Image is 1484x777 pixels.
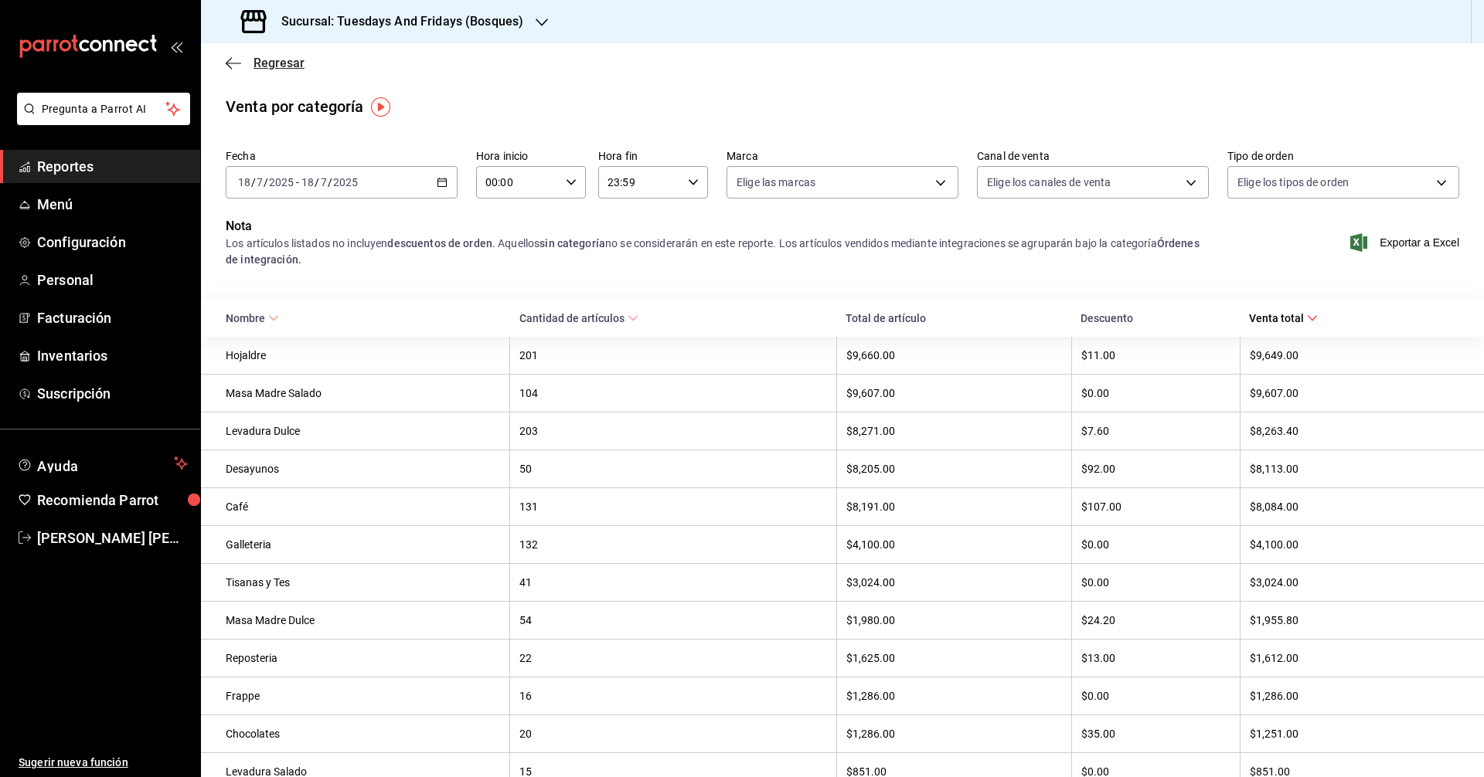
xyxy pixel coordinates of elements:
input: -- [320,176,328,188]
div: 104 [519,387,826,399]
div: 16 [519,690,826,702]
div: $1,980.00 [846,614,1062,626]
h3: Sucursal: Tuesdays And Fridays (Bosques) [269,12,523,31]
div: $1,251.00 [1250,728,1459,740]
div: Chocolates [226,728,500,740]
div: $3,024.00 [846,576,1062,589]
div: $1,286.00 [846,728,1062,740]
div: Hojaldre [226,349,500,361]
div: $4,100.00 [1250,538,1459,551]
div: $0.00 [1081,538,1230,551]
div: $24.20 [1081,614,1230,626]
div: 20 [519,728,826,740]
div: Masa Madre Salado [226,387,500,399]
label: Tipo de orden [1227,151,1459,161]
div: Frappe [226,690,500,702]
span: / [315,176,319,188]
span: Elige los tipos de orden [1237,175,1349,190]
span: Personal [37,270,188,290]
input: -- [256,176,264,188]
div: $0.00 [1081,387,1230,399]
div: Tisanas y Tes [226,576,500,589]
div: Venta por categoría [226,95,364,118]
input: -- [237,176,251,188]
span: Ayuda [37,454,168,473]
span: Elige las marcas [737,175,815,190]
label: Fecha [226,151,458,161]
div: $7.60 [1081,425,1230,437]
span: Menú [37,194,188,215]
strong: sin categoría [539,237,605,249]
button: Regresar [226,56,305,70]
span: Suscripción [37,383,188,404]
div: 201 [519,349,826,361]
span: / [251,176,256,188]
div: $1,286.00 [1250,690,1459,702]
div: $1,955.80 [1250,614,1459,626]
th: Descuento [1071,299,1240,337]
div: Los artículos listados no incluyen . Aquellos no se considerarán en este reporte. Los artículos v... [226,236,1209,268]
span: Nombre [226,312,279,324]
div: Levadura Dulce [226,425,500,437]
span: / [328,176,332,188]
div: $9,607.00 [846,387,1062,399]
input: ---- [268,176,294,188]
a: Pregunta a Parrot AI [11,112,190,128]
label: Canal de venta [977,151,1209,161]
th: Total de artículo [836,299,1071,337]
div: Café [226,500,500,513]
div: Reposteria [226,652,500,664]
div: $8,205.00 [846,463,1062,475]
label: Hora inicio [476,151,586,161]
span: Sugerir nueva función [19,755,188,771]
span: Configuración [37,232,188,253]
div: 203 [519,425,826,437]
div: $1,286.00 [846,690,1062,702]
button: Exportar a Excel [1353,233,1459,252]
div: $3,024.00 [1250,576,1459,589]
div: $8,191.00 [846,500,1062,513]
span: Facturación [37,307,188,328]
div: Galleteria [226,538,500,551]
div: $9,649.00 [1250,349,1459,361]
p: Nota [226,217,1209,236]
button: open_drawer_menu [170,40,182,53]
div: $92.00 [1081,463,1230,475]
span: Pregunta a Parrot AI [42,101,166,117]
div: $8,271.00 [846,425,1062,437]
span: Reportes [37,156,188,177]
span: [PERSON_NAME] [PERSON_NAME] [37,528,188,548]
span: Inventarios [37,345,188,366]
input: -- [301,176,315,188]
div: $1,612.00 [1250,652,1459,664]
div: $35.00 [1081,728,1230,740]
button: Pregunta a Parrot AI [17,93,190,125]
span: / [264,176,268,188]
span: - [296,176,299,188]
div: Desayunos [226,463,500,475]
div: $8,113.00 [1250,463,1459,475]
span: Recomienda Parrot [37,490,188,511]
div: 50 [519,463,826,475]
input: ---- [332,176,359,188]
div: $4,100.00 [846,538,1062,551]
div: Masa Madre Dulce [226,614,500,626]
div: $8,084.00 [1250,500,1459,513]
label: Hora fin [598,151,708,161]
img: Tooltip marker [371,97,390,117]
div: 131 [519,500,826,513]
div: 41 [519,576,826,589]
span: Elige los canales de venta [987,175,1111,190]
span: Venta total [1249,312,1318,324]
div: $0.00 [1081,690,1230,702]
div: 22 [519,652,826,664]
div: 54 [519,614,826,626]
span: Regresar [254,56,305,70]
div: $9,607.00 [1250,387,1459,399]
div: $9,660.00 [846,349,1062,361]
label: Marca [727,151,958,161]
span: Cantidad de artículos [519,312,638,324]
div: $1,625.00 [846,652,1062,664]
